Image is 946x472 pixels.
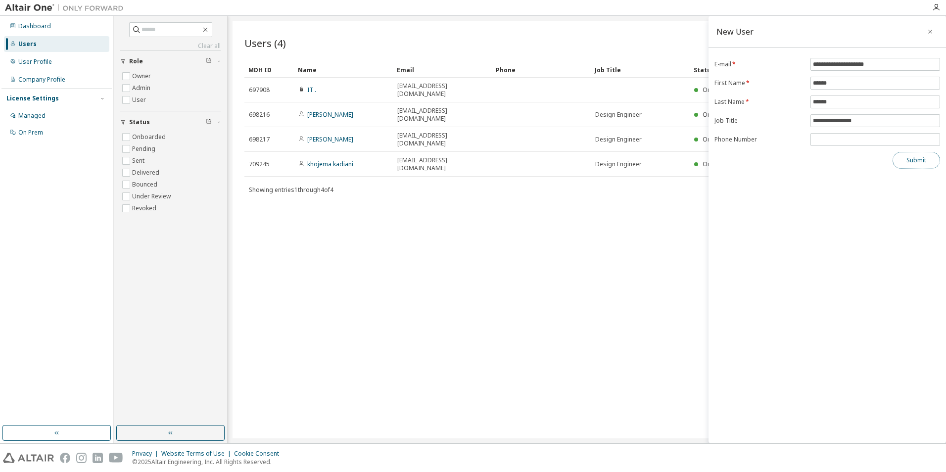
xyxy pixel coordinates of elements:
[703,135,736,143] span: Onboarded
[132,458,285,466] p: © 2025 Altair Engineering, Inc. All Rights Reserved.
[132,179,159,190] label: Bounced
[129,57,143,65] span: Role
[76,453,87,463] img: instagram.svg
[18,40,37,48] div: Users
[3,453,54,463] img: altair_logo.svg
[714,98,804,106] label: Last Name
[5,3,129,13] img: Altair One
[307,86,316,94] a: IT .
[18,129,43,137] div: On Prem
[714,79,804,87] label: First Name
[132,94,148,106] label: User
[132,131,168,143] label: Onboarded
[60,453,70,463] img: facebook.svg
[132,70,153,82] label: Owner
[595,160,642,168] span: Design Engineer
[397,62,488,78] div: Email
[132,82,152,94] label: Admin
[248,62,290,78] div: MDH ID
[595,111,642,119] span: Design Engineer
[249,86,270,94] span: 697908
[716,28,754,36] div: New User
[714,117,804,125] label: Job Title
[132,155,146,167] label: Sent
[18,112,46,120] div: Managed
[703,110,736,119] span: Onboarded
[120,50,221,72] button: Role
[307,160,353,168] a: khojema kadiani
[397,107,487,123] span: [EMAIL_ADDRESS][DOMAIN_NAME]
[6,94,59,102] div: License Settings
[93,453,103,463] img: linkedin.svg
[703,160,736,168] span: Onboarded
[18,58,52,66] div: User Profile
[249,160,270,168] span: 709245
[893,152,940,169] button: Submit
[397,156,487,172] span: [EMAIL_ADDRESS][DOMAIN_NAME]
[298,62,389,78] div: Name
[307,110,353,119] a: [PERSON_NAME]
[694,62,878,78] div: Status
[249,136,270,143] span: 698217
[129,118,150,126] span: Status
[132,167,161,179] label: Delivered
[161,450,234,458] div: Website Terms of Use
[249,186,333,194] span: Showing entries 1 through 4 of 4
[307,135,353,143] a: [PERSON_NAME]
[132,190,173,202] label: Under Review
[397,82,487,98] span: [EMAIL_ADDRESS][DOMAIN_NAME]
[132,143,157,155] label: Pending
[714,60,804,68] label: E-mail
[132,450,161,458] div: Privacy
[120,111,221,133] button: Status
[109,453,123,463] img: youtube.svg
[249,111,270,119] span: 698216
[595,136,642,143] span: Design Engineer
[595,62,686,78] div: Job Title
[132,202,158,214] label: Revoked
[206,57,212,65] span: Clear filter
[496,62,587,78] div: Phone
[703,86,736,94] span: Onboarded
[714,136,804,143] label: Phone Number
[244,36,286,50] span: Users (4)
[18,76,65,84] div: Company Profile
[18,22,51,30] div: Dashboard
[120,42,221,50] a: Clear all
[397,132,487,147] span: [EMAIL_ADDRESS][DOMAIN_NAME]
[206,118,212,126] span: Clear filter
[234,450,285,458] div: Cookie Consent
